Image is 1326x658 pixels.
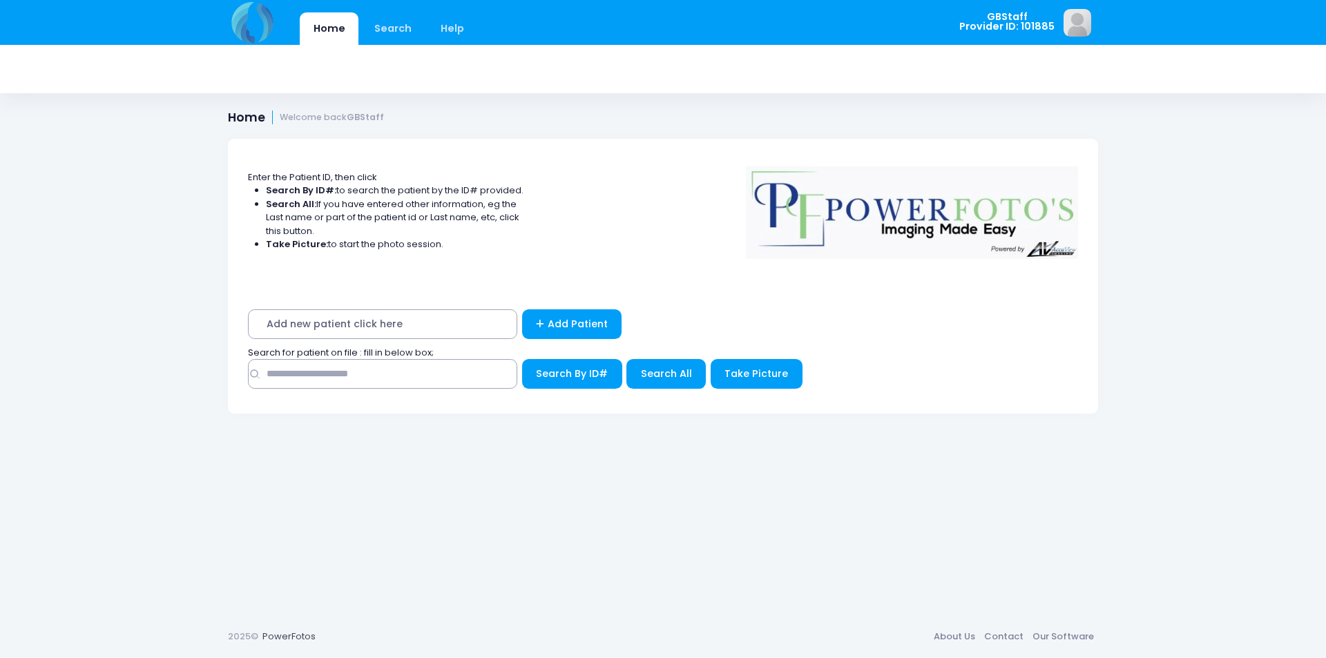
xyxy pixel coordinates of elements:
[929,624,979,649] a: About Us
[626,359,706,389] button: Search All
[959,12,1055,32] span: GBStaff Provider ID: 101885
[266,184,524,197] li: to search the patient by the ID# provided.
[740,157,1085,259] img: Logo
[427,12,478,45] a: Help
[522,309,622,339] a: Add Patient
[266,238,524,251] li: to start the photo session.
[266,238,328,251] strong: Take Picture:
[248,309,517,339] span: Add new patient click here
[266,197,316,211] strong: Search All:
[1028,624,1098,649] a: Our Software
[266,197,524,238] li: If you have entered other information, eg the Last name or part of the patient id or Last name, e...
[248,346,434,359] span: Search for patient on file : fill in below box;
[262,630,316,643] a: PowerFotos
[536,367,608,380] span: Search By ID#
[979,624,1028,649] a: Contact
[522,359,622,389] button: Search By ID#
[347,111,384,123] strong: GBStaff
[641,367,692,380] span: Search All
[280,113,384,123] small: Welcome back
[724,367,788,380] span: Take Picture
[361,12,425,45] a: Search
[711,359,803,389] button: Take Picture
[228,110,384,125] h1: Home
[1064,9,1091,37] img: image
[300,12,358,45] a: Home
[248,171,377,184] span: Enter the Patient ID, then click
[266,184,336,197] strong: Search By ID#:
[228,630,258,643] span: 2025©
